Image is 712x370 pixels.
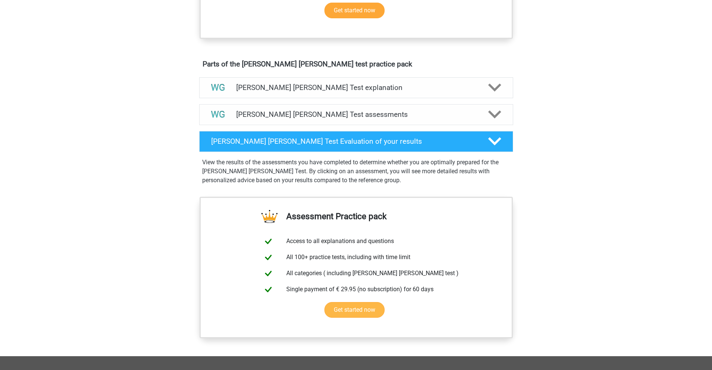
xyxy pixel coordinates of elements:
[209,105,228,124] img: watson glaser test assessments
[196,77,516,98] a: explanations [PERSON_NAME] [PERSON_NAME] Test explanation
[236,110,476,119] h4: [PERSON_NAME] [PERSON_NAME] Test assessments
[196,104,516,125] a: assessments [PERSON_NAME] [PERSON_NAME] Test assessments
[236,83,476,92] h4: [PERSON_NAME] [PERSON_NAME] Test explanation
[196,131,516,152] a: [PERSON_NAME] [PERSON_NAME] Test Evaluation of your results
[203,60,510,68] h4: Parts of the [PERSON_NAME] [PERSON_NAME] test practice pack
[324,3,385,18] a: Get started now
[324,302,385,318] a: Get started now
[209,78,228,97] img: watson glaser test explanations
[202,158,510,185] p: View the results of the assessments you have completed to determine whether you are optimally pre...
[211,137,476,146] h4: [PERSON_NAME] [PERSON_NAME] Test Evaluation of your results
